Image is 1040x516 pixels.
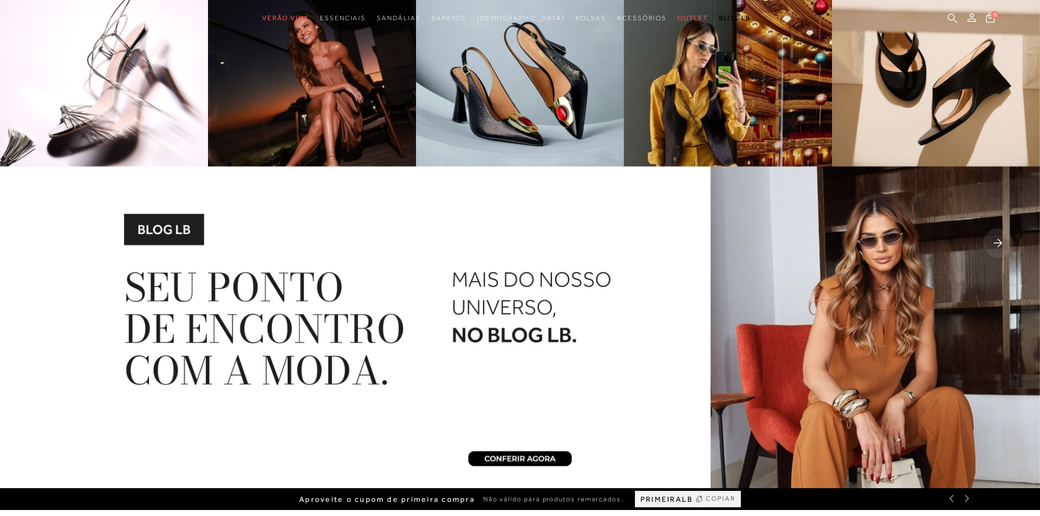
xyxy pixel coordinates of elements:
[262,8,309,28] a: noSubCategoriesText
[431,8,466,28] a: noSubCategoriesText
[477,8,565,28] a: noSubCategoriesText
[431,14,466,22] span: Sapatos
[483,495,624,504] span: Não válido para produtos remarcados.
[719,14,751,22] span: BLOG LB
[477,14,565,22] span: [DEMOGRAPHIC_DATA]
[617,8,667,28] a: noSubCategoriesText
[262,14,309,22] span: Verão Viva
[678,14,708,22] span: Outlet
[377,14,420,22] span: Sandálias
[320,14,366,22] span: Essenciais
[617,14,667,22] span: Acessórios
[299,495,475,504] span: Aproveite o cupom de primeira compra
[640,495,693,504] span: PRIMEIRALB
[678,8,708,28] a: noSubCategoriesText
[991,11,999,19] span: 0
[719,8,751,28] a: BLOG LB
[377,8,420,28] a: noSubCategoriesText
[575,14,606,22] span: Bolsas
[320,8,366,28] a: noSubCategoriesText
[983,12,998,27] button: 0
[575,8,606,28] a: noSubCategoriesText
[706,494,735,504] span: COPIAR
